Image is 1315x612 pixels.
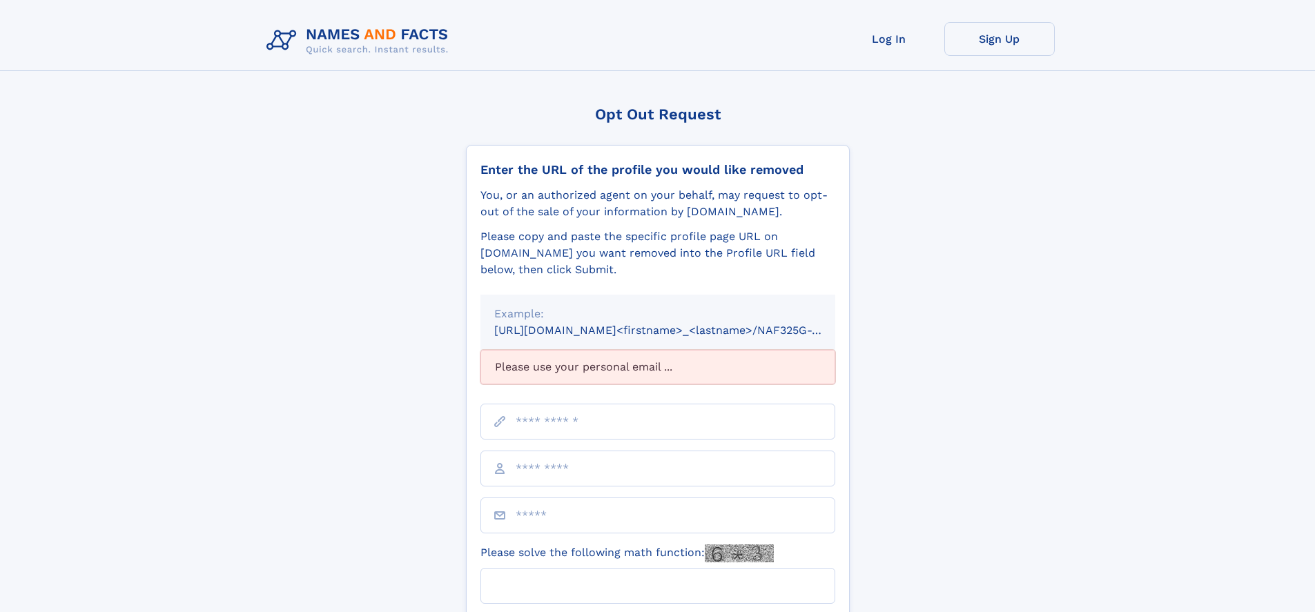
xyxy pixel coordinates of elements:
div: You, or an authorized agent on your behalf, may request to opt-out of the sale of your informatio... [480,187,835,220]
div: Please use your personal email ... [480,350,835,384]
label: Please solve the following math function: [480,544,774,562]
div: Opt Out Request [466,106,850,123]
a: Sign Up [944,22,1055,56]
a: Log In [834,22,944,56]
div: Example: [494,306,821,322]
img: Logo Names and Facts [261,22,460,59]
div: Please copy and paste the specific profile page URL on [DOMAIN_NAME] you want removed into the Pr... [480,228,835,278]
small: [URL][DOMAIN_NAME]<firstname>_<lastname>/NAF325G-xxxxxxxx [494,324,861,337]
div: Enter the URL of the profile you would like removed [480,162,835,177]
